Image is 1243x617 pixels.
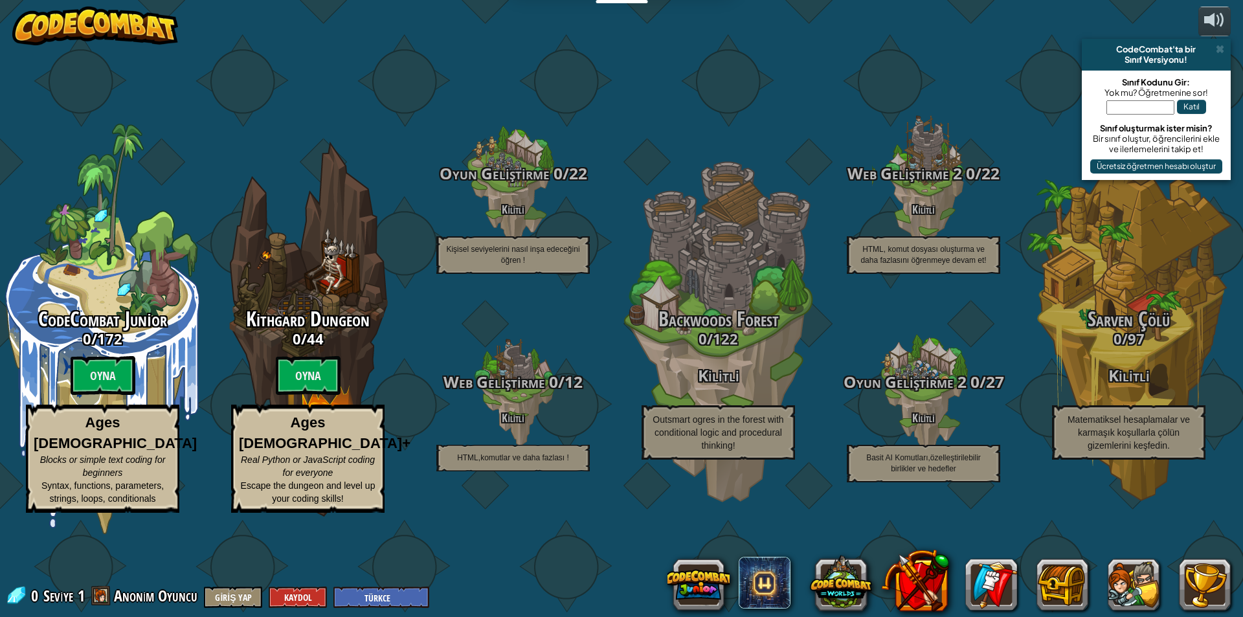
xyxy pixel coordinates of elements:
span: 0 [699,329,707,348]
span: Real Python or JavaScript coding for everyone [241,454,375,478]
span: HTML, komut dosyası oluşturma ve daha fazlasını öğrenmeye devam et! [860,245,986,265]
h3: Kilitli [1026,367,1231,385]
span: 22 [569,163,587,184]
button: Ücretsiz öğretmen hesabı oluştur [1090,159,1222,174]
span: 0 [31,585,42,606]
span: Matematiksel hesaplamalar ve karmaşık koşullarla çölün gizemlerini keşfedin. [1068,414,1190,451]
h4: Kilitli [410,412,616,424]
span: 0 [545,371,558,392]
div: Bir sınıf oluştur, öğrencilerini ekle ve ilerlemelerini takip et! [1088,133,1224,154]
span: Web Geliştirme [443,371,545,392]
div: Sınıf oluşturmak ister misin? [1088,123,1224,133]
span: CodeCombat Junior [38,305,166,333]
button: Katıl [1177,100,1206,114]
h3: Kilitli [616,367,821,385]
span: 0 [293,329,301,348]
span: 22 [981,163,1000,184]
h3: / [205,331,410,346]
strong: Ages [DEMOGRAPHIC_DATA] [34,414,197,451]
span: Blocks or simple text coding for beginners [40,454,166,478]
span: Backwoods Forest [658,305,779,333]
div: Complete previous world to unlock [205,124,410,534]
h3: / [821,374,1026,391]
h4: Kilitli [410,203,616,216]
span: 97 [1128,329,1145,348]
button: Kaydol [269,587,327,608]
span: Syntax, functions, parameters, strings, loops, conditionals [41,480,164,504]
h4: Kilitli [821,412,1026,424]
span: 0 [550,163,563,184]
span: 12 [565,371,583,392]
span: Anonim Oyuncu [114,585,198,606]
span: 1 [78,585,85,606]
div: CodeCombat'ta bir [1087,44,1226,54]
span: 0 [962,163,975,184]
span: HTML,komutlar ve daha fazlası ! [457,453,569,462]
span: Seviye [43,585,73,607]
span: 0 [1114,329,1122,348]
span: 44 [307,329,324,348]
div: Yok mu? Öğretmenine sor! [1088,87,1224,98]
div: Sınıf Kodunu Gir: [1088,77,1224,87]
span: 0 [83,329,91,348]
span: Basit AI Komutları,özelleştirilebilir birlikler ve hedefler [866,453,981,473]
span: Web Geliştirme 2 [847,163,962,184]
btn: Oyna [71,356,135,395]
span: Kithgard Dungeon [246,305,370,333]
button: Giriş Yap [204,587,262,608]
button: Sesi ayarla [1198,6,1231,37]
btn: Oyna [276,356,341,395]
span: 27 [986,371,1004,392]
span: 122 [713,329,738,348]
strong: Ages [DEMOGRAPHIC_DATA]+ [239,414,410,451]
h4: Kilitli [821,203,1026,216]
img: CodeCombat - Learn how to code by playing a game [12,6,178,45]
span: Kişisel seviyelerini nasıl inşa edeceğini öğren ! [446,245,579,265]
h3: / [410,165,616,183]
span: 172 [97,329,122,348]
span: Oyun Geliştirme [440,163,550,184]
div: Sınıf Versiyonu! [1087,54,1226,65]
h3: / [410,374,616,391]
h3: / [821,165,1026,183]
span: Sarven Çölü [1088,305,1170,333]
span: Escape the dungeon and level up your coding skills! [241,480,375,504]
span: Outsmart ogres in the forest with conditional logic and procedural thinking! [653,414,783,451]
h3: / [1026,331,1231,346]
h3: / [616,331,821,346]
span: Oyun Geliştirme 2 [844,371,967,392]
span: 0 [967,371,980,392]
